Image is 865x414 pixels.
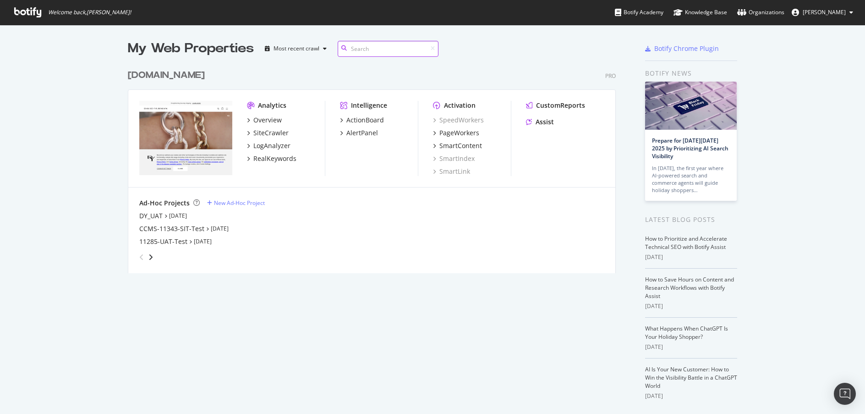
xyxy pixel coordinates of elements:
[247,116,282,125] a: Overview
[346,116,384,125] div: ActionBoard
[433,128,479,138] a: PageWorkers
[136,250,148,265] div: angle-left
[439,128,479,138] div: PageWorkers
[247,128,289,138] a: SiteCrawler
[526,101,585,110] a: CustomReports
[645,215,737,225] div: Latest Blog Posts
[340,116,384,125] a: ActionBoard
[139,237,187,246] a: 11285-UAT-Test
[654,44,719,53] div: Botify Chrome Plugin
[128,58,623,273] div: grid
[605,72,616,80] div: Pro
[247,141,290,150] a: LogAnalyzer
[439,141,482,150] div: SmartContent
[433,154,475,163] a: SmartIndex
[433,167,470,176] a: SmartLink
[652,165,730,194] div: In [DATE], the first year where AI-powered search and commerce agents will guide holiday shoppers…
[338,41,438,57] input: Search
[258,101,286,110] div: Analytics
[253,116,282,125] div: Overview
[128,39,254,58] div: My Web Properties
[645,365,737,390] a: AI Is Your New Customer: How to Win the Visibility Battle in a ChatGPT World
[536,101,585,110] div: CustomReports
[139,211,163,221] a: DY_UAT
[194,237,212,245] a: [DATE]
[645,82,737,130] img: Prepare for Black Friday 2025 by Prioritizing AI Search Visibility
[784,5,860,20] button: [PERSON_NAME]
[346,128,378,138] div: AlertPanel
[253,141,290,150] div: LogAnalyzer
[139,101,232,175] img: davidyurman.com
[737,8,784,17] div: Organizations
[433,116,484,125] a: SpeedWorkers
[645,302,737,310] div: [DATE]
[645,235,727,251] a: How to Prioritize and Accelerate Technical SEO with Botify Assist
[48,9,131,16] span: Welcome back, [PERSON_NAME] !
[261,41,330,56] button: Most recent crawl
[673,8,727,17] div: Knowledge Base
[645,276,734,300] a: How to Save Hours on Content and Research Workflows with Botify Assist
[444,101,476,110] div: Activation
[340,128,378,138] a: AlertPanel
[433,141,482,150] a: SmartContent
[536,117,554,127] div: Assist
[148,253,154,262] div: angle-right
[351,101,387,110] div: Intelligence
[834,383,856,405] div: Open Intercom Messenger
[247,154,296,163] a: RealKeywords
[169,212,187,220] a: [DATE]
[253,128,289,138] div: SiteCrawler
[645,44,719,53] a: Botify Chrome Plugin
[207,199,265,207] a: New Ad-Hoc Project
[526,117,554,127] a: Assist
[128,69,208,82] a: [DOMAIN_NAME]
[615,8,663,17] div: Botify Academy
[645,253,737,261] div: [DATE]
[803,8,846,16] span: Rachel Black
[253,154,296,163] div: RealKeywords
[128,69,205,82] div: [DOMAIN_NAME]
[645,343,737,351] div: [DATE]
[139,224,204,233] a: CCMS-11343-SIT-Test
[139,199,190,208] div: Ad-Hoc Projects
[645,325,728,341] a: What Happens When ChatGPT Is Your Holiday Shopper?
[214,199,265,207] div: New Ad-Hoc Project
[652,137,728,160] a: Prepare for [DATE][DATE] 2025 by Prioritizing AI Search Visibility
[645,392,737,400] div: [DATE]
[645,68,737,78] div: Botify news
[211,225,229,232] a: [DATE]
[274,46,319,51] div: Most recent crawl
